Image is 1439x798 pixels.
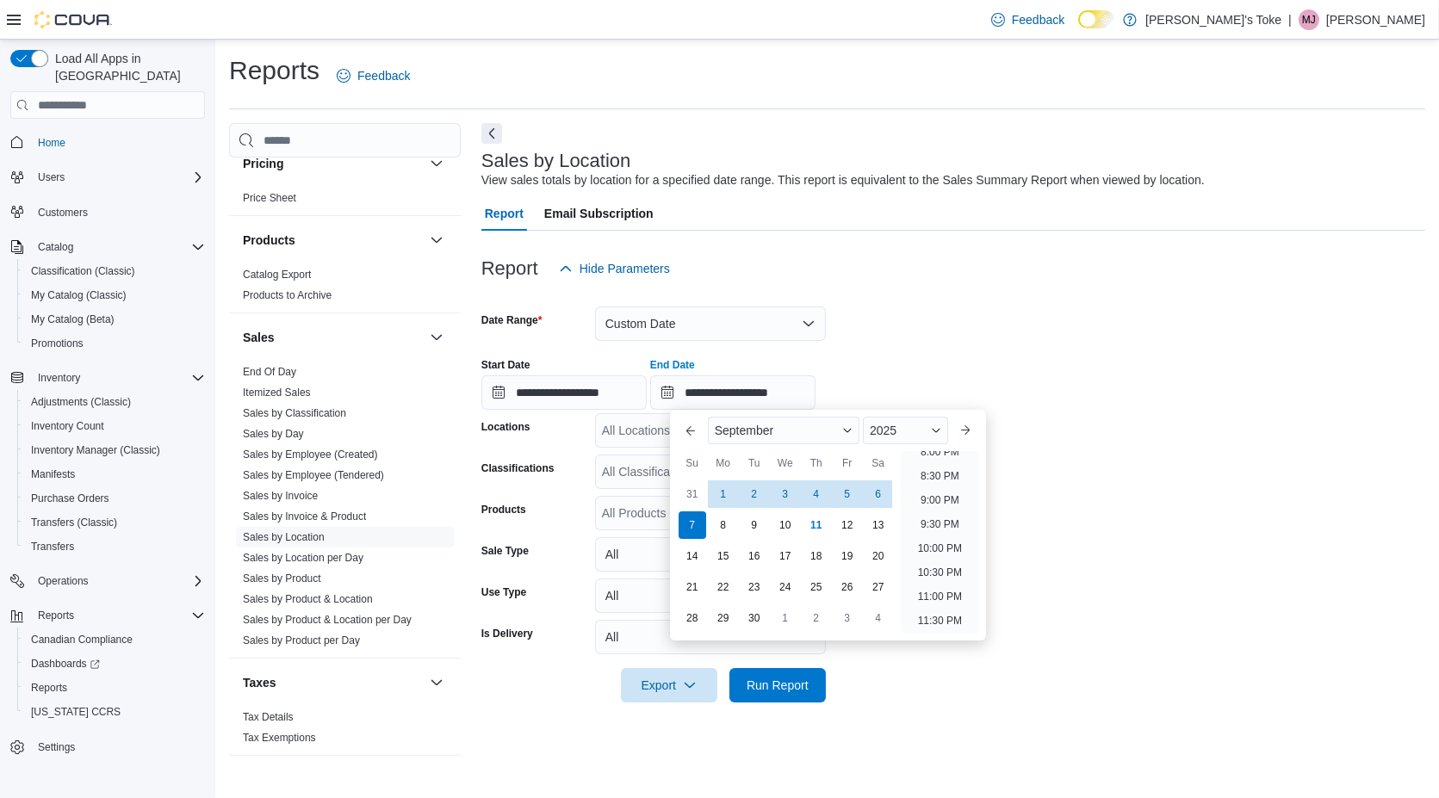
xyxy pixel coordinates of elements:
span: My Catalog (Classic) [24,285,205,306]
div: Fr [834,449,861,477]
div: Taxes [229,707,461,755]
p: [PERSON_NAME]'s Toke [1145,9,1281,30]
div: day-7 [679,511,706,539]
a: Feedback [330,59,417,93]
button: Users [3,165,212,189]
a: Sales by Product [243,572,321,585]
li: 11:30 PM [911,610,969,631]
a: Home [31,133,72,153]
div: day-13 [865,511,892,539]
div: day-31 [679,480,706,508]
li: 9:30 PM [914,514,966,535]
span: Catalog [38,240,73,254]
a: Transfers (Classic) [24,512,124,533]
div: View sales totals by location for a specified date range. This report is equivalent to the Sales ... [481,171,1205,189]
span: September [715,424,773,437]
span: Reports [31,681,67,695]
span: Run Report [747,677,809,694]
span: Price Sheet [243,191,296,205]
div: day-6 [865,480,892,508]
button: Next [481,123,502,144]
span: Dashboards [31,657,100,671]
span: My Catalog (Beta) [31,312,115,326]
span: Sales by Employee (Created) [243,448,378,461]
a: Sales by Location [243,531,325,543]
a: Catalog Export [243,269,311,281]
button: Sales [243,329,423,346]
span: Manifests [24,464,205,485]
span: Washington CCRS [24,702,205,722]
div: day-17 [772,542,799,570]
div: day-21 [679,573,706,601]
button: Taxes [426,672,447,693]
div: day-10 [772,511,799,539]
div: day-12 [834,511,861,539]
button: Home [3,129,212,154]
span: Classification (Classic) [24,261,205,281]
span: Itemized Sales [243,386,311,399]
div: Mani Jalilvand [1299,9,1319,30]
div: We [772,449,799,477]
button: Hide Parameters [552,251,677,286]
span: Catalog Export [243,268,311,281]
button: Catalog [3,235,212,259]
a: [US_STATE] CCRS [24,702,127,722]
a: Classification (Classic) [24,261,142,281]
button: Settings [3,734,212,759]
span: Canadian Compliance [31,633,133,646]
div: day-2 [741,480,768,508]
h1: Reports [229,53,319,88]
label: Date Range [481,313,543,327]
a: Sales by Location per Day [243,552,363,564]
div: day-23 [741,573,768,601]
a: My Catalog (Beta) [24,309,121,330]
a: Sales by Product & Location per Day [243,614,412,626]
a: Inventory Manager (Classic) [24,440,167,461]
button: [US_STATE] CCRS [17,700,212,724]
input: Press the down key to enter a popover containing a calendar. Press the escape key to close the po... [650,375,816,410]
span: Reports [31,605,205,626]
span: Settings [31,736,205,758]
span: Sales by Invoice & Product [243,510,366,523]
button: All [595,578,826,613]
div: day-4 [803,480,830,508]
button: Transfers [17,535,212,559]
div: day-3 [834,604,861,632]
button: Next month [952,417,979,444]
li: 9:00 PM [914,490,966,510]
button: Customers [3,200,212,225]
span: Operations [31,571,205,591]
div: day-4 [865,604,892,632]
span: Feedback [1012,11,1064,28]
div: day-5 [834,480,861,508]
li: 10:30 PM [911,562,969,583]
a: Reports [24,677,74,698]
label: Is Delivery [481,627,533,640]
div: day-19 [834,542,861,570]
a: Settings [31,737,82,758]
button: Inventory [3,366,212,390]
span: Hide Parameters [580,260,670,277]
a: Sales by Classification [243,407,346,419]
div: Sa [865,449,892,477]
span: [US_STATE] CCRS [31,705,121,719]
span: Sales by Product [243,572,321,585]
button: Classification (Classic) [17,259,212,283]
span: Purchase Orders [31,492,109,505]
span: Sales by Product & Location [243,592,373,606]
label: Products [481,503,526,517]
button: Reports [17,676,212,700]
span: Sales by Location per Day [243,551,363,565]
span: Dashboards [24,653,205,674]
div: day-8 [710,511,737,539]
button: Canadian Compliance [17,628,212,652]
span: Export [631,668,707,702]
button: Reports [31,605,81,626]
div: Th [803,449,830,477]
button: My Catalog (Classic) [17,283,212,307]
h3: Products [243,232,295,249]
img: Cova [34,11,112,28]
span: My Catalog (Classic) [31,288,127,302]
button: All [595,537,826,572]
div: Su [679,449,706,477]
